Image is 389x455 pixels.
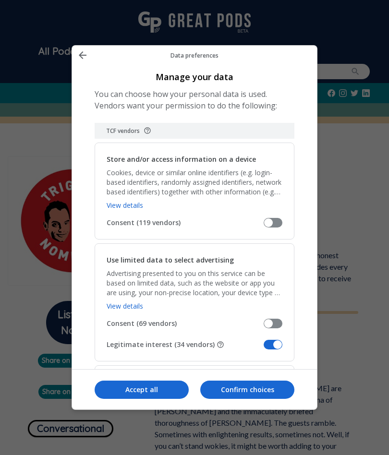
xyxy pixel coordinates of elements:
span: Consent (69 vendors) [107,319,264,328]
button: Confirm choices [200,381,294,399]
span: Consent (119 vendors) [107,218,264,227]
h2: Store and/or access information on a device [107,155,256,164]
button: Accept all [95,381,189,399]
p: Cookies, device or similar online identifiers (e.g. login-based identifiers, randomly assigned id... [107,168,282,197]
span: Legitimate interest (34 vendors) [107,340,264,349]
div: Manage your data [72,45,317,410]
button: This vendor is registered with the IAB Europe Transparency and Consent Framework and subject to i... [144,127,151,134]
button: Some vendors are not asking for your consent, but are using your personal data on the basis of th... [217,341,224,348]
p: Accept all [95,385,189,395]
h1: Manage your data [95,71,294,83]
p: You can choose how your personal data is used. Vendors want your permission to do the following: [95,88,294,111]
p: Confirm choices [200,385,294,395]
h2: Use limited data to select advertising [107,255,234,265]
p: Data preferences [91,51,298,60]
a: View details, Use limited data to select advertising [107,301,143,311]
p: TCF vendors [106,127,140,135]
button: Back [74,49,91,61]
p: Advertising presented to you on this service can be based on limited data, such as the website or... [107,269,282,298]
a: View details, Store and/or access information on a device [107,201,143,210]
